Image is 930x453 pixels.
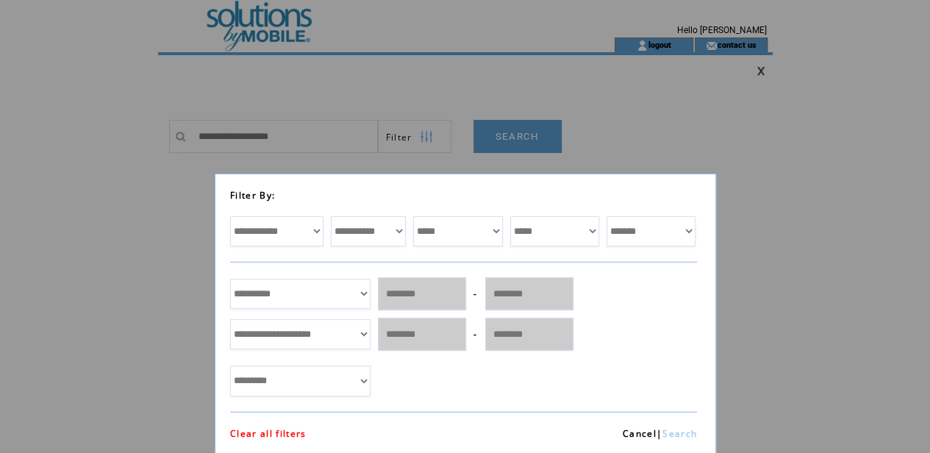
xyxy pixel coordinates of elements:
span: - [473,288,477,300]
a: Cancel [623,427,657,440]
span: - [473,328,477,340]
a: Clear all filters [230,427,307,440]
a: Search [662,427,697,440]
span: | [657,427,662,440]
span: Filter By: [230,189,275,201]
